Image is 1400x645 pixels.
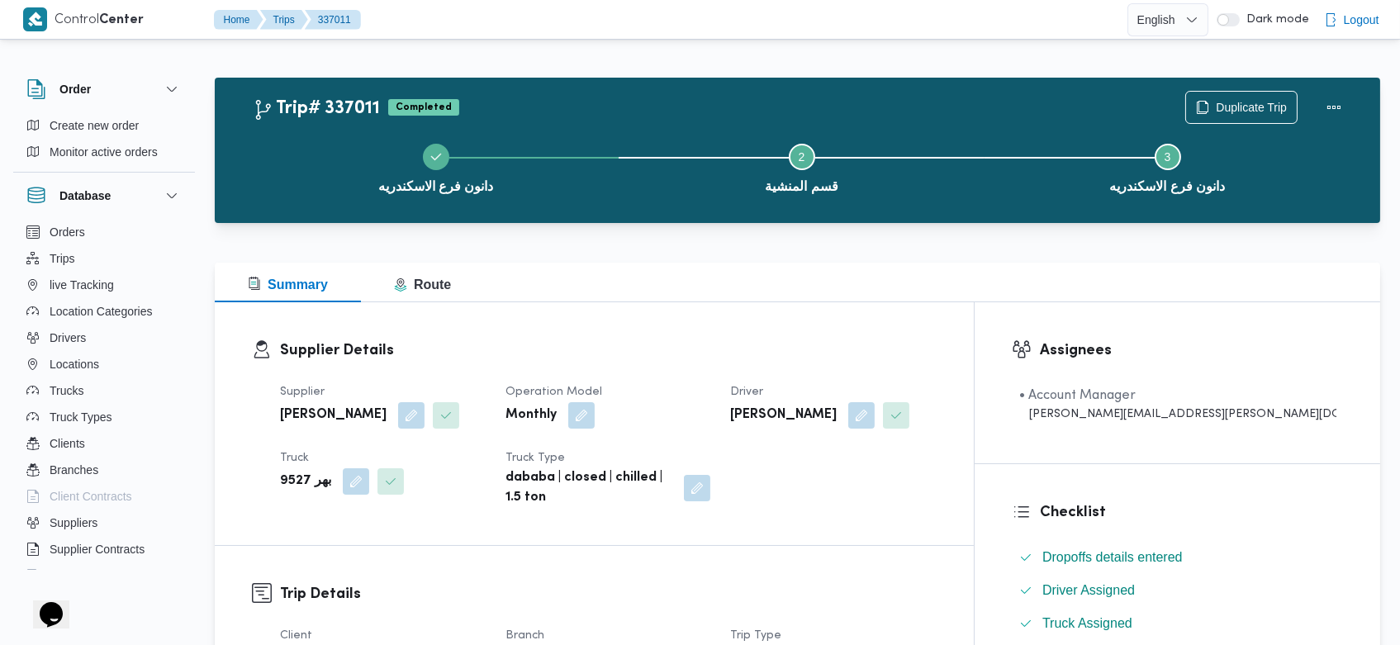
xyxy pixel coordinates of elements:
h2: Trip# 337011 [253,98,380,120]
span: قسم المنشية [765,177,838,197]
span: Summary [248,277,328,292]
button: Duplicate Trip [1185,91,1298,124]
b: dababa | closed | chilled | 1.5 ton [505,468,673,508]
span: Completed [388,99,459,116]
span: Suppliers [50,513,97,533]
span: Supplier [280,387,325,397]
b: [PERSON_NAME] [730,405,837,425]
span: Dropoffs details entered [1042,548,1183,567]
b: [PERSON_NAME] [280,405,387,425]
button: Logout [1317,3,1386,36]
span: Route [394,277,451,292]
span: Locations [50,354,99,374]
span: Clients [50,434,85,453]
span: Dark mode [1240,13,1309,26]
h3: Checklist [1040,501,1343,524]
span: Operation Model [505,387,602,397]
span: Orders [50,222,85,242]
button: Clients [20,430,188,457]
span: Supplier Contracts [50,539,145,559]
button: Trucks [20,377,188,404]
div: Database [13,219,195,576]
span: Driver Assigned [1042,581,1135,600]
button: Suppliers [20,510,188,536]
span: Truck Type [505,453,565,463]
span: دانون فرع الاسكندريه [1110,177,1226,197]
span: Branches [50,460,98,480]
b: بهر 9527 [280,472,331,491]
div: • Account Manager [1019,386,1336,405]
span: Branch [505,630,544,641]
b: Center [100,14,145,26]
button: live Tracking [20,272,188,298]
span: Logout [1344,10,1379,30]
span: live Tracking [50,275,114,295]
button: Actions [1317,91,1350,124]
button: Dropoffs details entered [1013,544,1343,571]
span: Driver [730,387,763,397]
button: Branches [20,457,188,483]
span: 3 [1165,150,1171,164]
h3: Order [59,79,91,99]
span: Drivers [50,328,86,348]
button: Database [26,186,182,206]
button: Monitor active orders [20,139,188,165]
span: Trip Type [730,630,781,641]
button: Location Categories [20,298,188,325]
button: Create new order [20,112,188,139]
span: Trucks [50,381,83,401]
b: Completed [396,102,452,112]
h3: Database [59,186,111,206]
button: Supplier Contracts [20,536,188,562]
span: Dropoffs details entered [1042,550,1183,564]
button: Trips [20,245,188,272]
span: Truck [280,453,309,463]
button: Trips [260,10,308,30]
button: قسم المنشية [619,124,985,210]
button: دانون فرع الاسكندريه [985,124,1350,210]
h3: Trip Details [280,583,937,605]
span: Trips [50,249,75,268]
button: Order [26,79,182,99]
img: X8yXhbKr1z7QwAAAABJRU5ErkJggg== [23,7,47,31]
span: دانون فرع الاسكندريه [378,177,494,197]
button: Home [214,10,263,30]
div: Order [13,112,195,172]
span: Truck Assigned [1042,614,1132,633]
button: Orders [20,219,188,245]
span: Devices [50,566,91,586]
span: Location Categories [50,301,153,321]
button: 337011 [305,10,361,30]
span: Truck Types [50,407,112,427]
button: Devices [20,562,188,589]
button: Truck Types [20,404,188,430]
button: Truck Assigned [1013,610,1343,637]
b: Monthly [505,405,557,425]
button: دانون فرع الاسكندريه [253,124,619,210]
span: Client [280,630,312,641]
iframe: chat widget [17,579,69,628]
span: Create new order [50,116,139,135]
button: Drivers [20,325,188,351]
svg: Step 1 is complete [429,150,443,164]
span: • Account Manager abdallah.mohamed@illa.com.eg [1019,386,1336,423]
span: Client Contracts [50,486,132,506]
span: 2 [799,150,805,164]
h3: Supplier Details [280,339,937,362]
button: Driver Assigned [1013,577,1343,604]
span: Driver Assigned [1042,583,1135,597]
span: Duplicate Trip [1216,97,1287,117]
span: Monitor active orders [50,142,158,162]
h3: Assignees [1040,339,1343,362]
span: Truck Assigned [1042,616,1132,630]
div: [PERSON_NAME][EMAIL_ADDRESS][PERSON_NAME][DOMAIN_NAME] [1019,405,1336,423]
button: Locations [20,351,188,377]
button: Client Contracts [20,483,188,510]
